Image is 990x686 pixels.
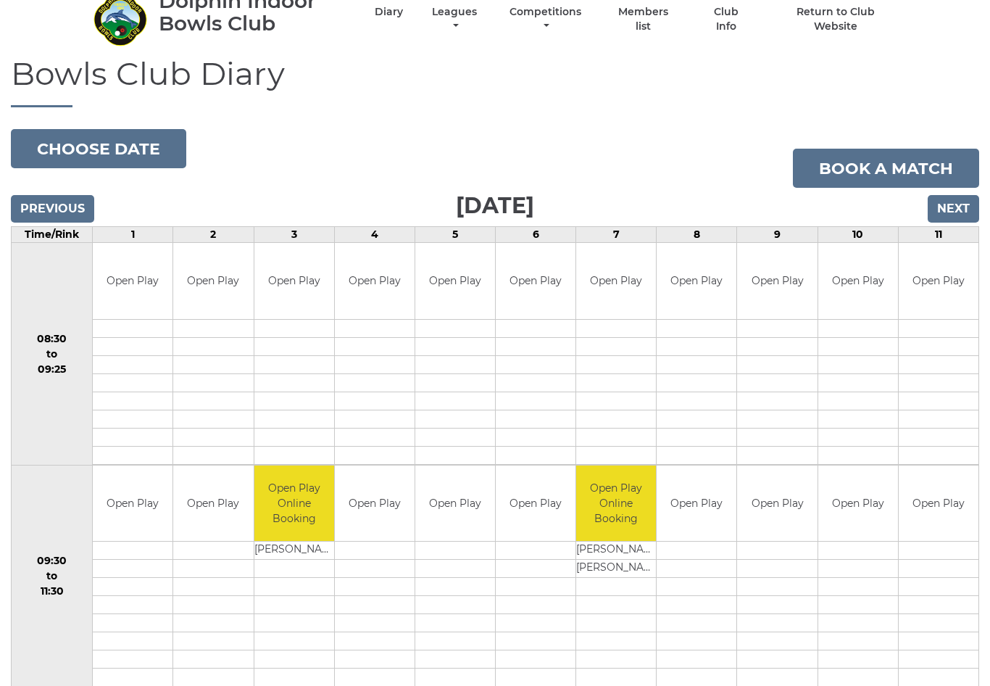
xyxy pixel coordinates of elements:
td: Open Play [335,244,415,320]
td: [PERSON_NAME] [576,561,656,579]
td: Open Play [496,244,575,320]
td: Open Play [415,244,495,320]
td: 9 [737,228,818,244]
td: 10 [818,228,898,244]
a: Diary [375,6,403,20]
td: 2 [173,228,254,244]
a: Members list [610,6,677,34]
td: Open Play [576,244,656,320]
td: Open Play [818,244,898,320]
input: Previous [11,196,94,223]
td: Open Play [737,244,817,320]
td: Open Play [335,466,415,542]
td: 5 [415,228,495,244]
td: Open Play [93,244,172,320]
td: 6 [496,228,576,244]
td: 3 [254,228,334,244]
td: [PERSON_NAME] [576,542,656,561]
h1: Bowls Club Diary [11,57,979,108]
td: Open Play [254,244,334,320]
a: Club Info [702,6,749,34]
td: Open Play [657,466,736,542]
td: Open Play [93,466,172,542]
td: 1 [93,228,173,244]
td: Open Play [737,466,817,542]
td: Open Play [657,244,736,320]
a: Competitions [506,6,585,34]
td: Open Play Online Booking [254,466,334,542]
td: Open Play [818,466,898,542]
td: Open Play [496,466,575,542]
td: Time/Rink [12,228,93,244]
a: Book a match [793,149,979,189]
a: Leagues [428,6,481,34]
td: 08:30 to 09:25 [12,244,93,466]
td: Open Play [415,466,495,542]
a: Return to Club Website [775,6,897,34]
td: 4 [334,228,415,244]
input: Next [928,196,979,223]
td: 11 [898,228,978,244]
td: Open Play [899,466,978,542]
td: Open Play [173,466,253,542]
td: Open Play [899,244,978,320]
td: Open Play [173,244,253,320]
button: Choose date [11,130,186,169]
td: [PERSON_NAME] [254,542,334,561]
td: 8 [657,228,737,244]
td: Open Play Online Booking [576,466,656,542]
td: 7 [576,228,657,244]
